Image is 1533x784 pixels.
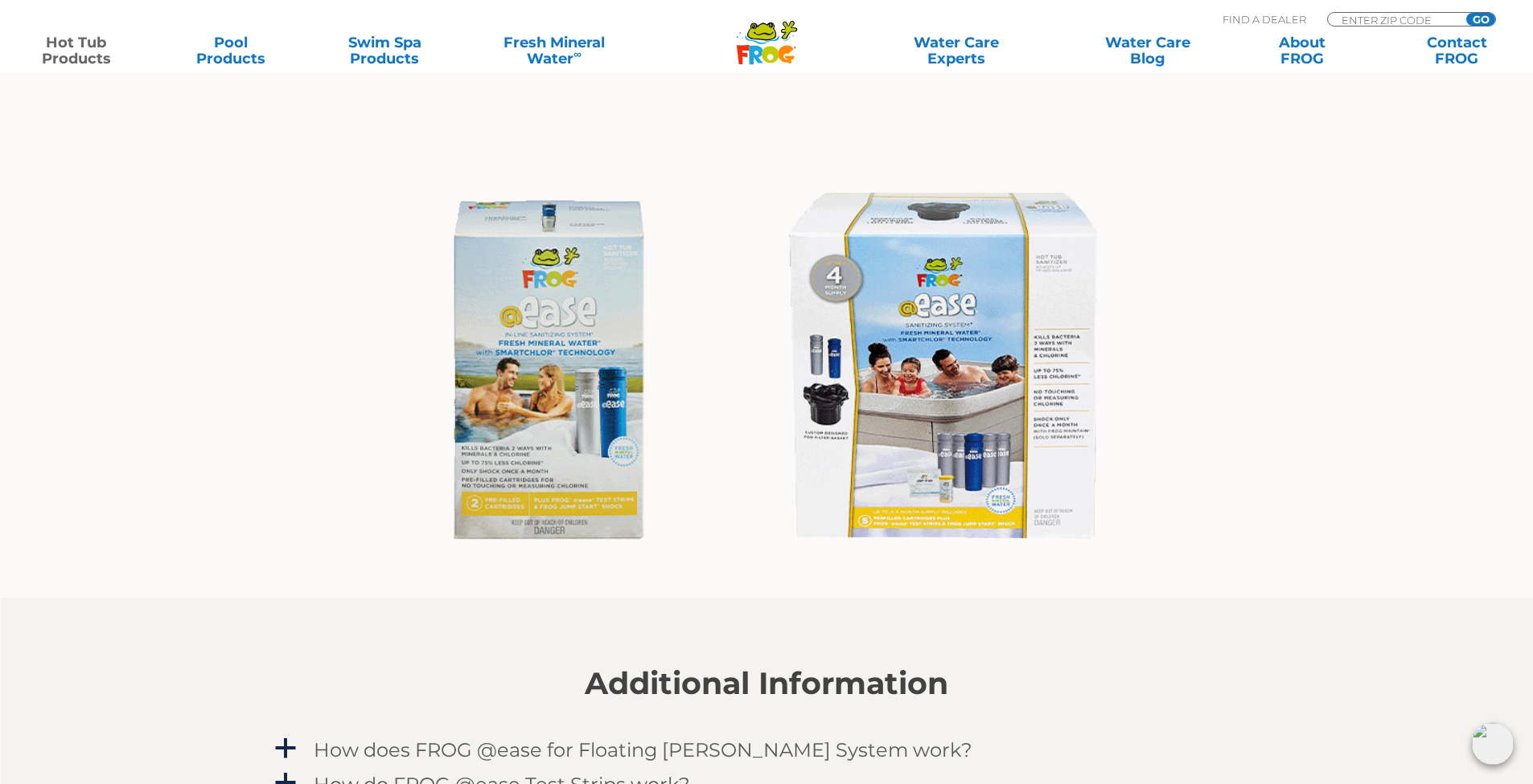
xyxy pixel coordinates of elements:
img: openIcon [1472,723,1514,765]
sup: ∞ [573,47,582,60]
a: Water CareBlog [1088,35,1208,67]
a: PoolProducts [171,35,290,67]
h4: How does FROG @ease for Floating [PERSON_NAME] System work? [314,739,972,761]
span: a [273,737,298,761]
a: ContactFROG [1397,35,1517,67]
a: Hot TubProducts [16,35,136,67]
a: a How does FROG @ease for Floating [PERSON_NAME] System work? [272,735,1261,765]
a: AboutFROG [1243,35,1362,67]
img: Inline Watkins_for Steph [399,169,1147,573]
a: Water CareExperts [859,35,1054,67]
h2: Additional Information [272,666,1261,701]
input: Zip Code Form [1340,13,1449,27]
a: Fresh MineralWater∞ [479,35,630,67]
a: Swim SpaProducts [325,35,445,67]
p: Find A Dealer [1223,12,1306,27]
input: GO [1466,13,1495,26]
